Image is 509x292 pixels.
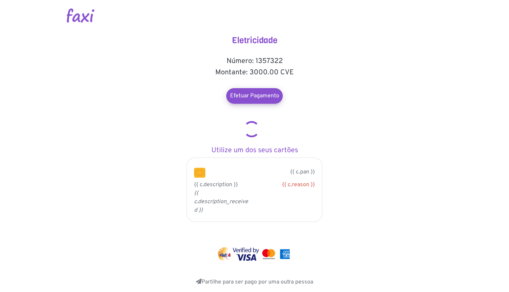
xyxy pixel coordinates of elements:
[260,181,315,189] div: {{ c.reason }}
[233,247,259,261] img: visa
[184,68,325,77] h5: Montante: 3000.00 CVE
[194,190,248,214] i: {{ c.description_received }}
[184,146,325,155] h5: Utilize um dos seus cartões
[194,181,238,188] span: {{ c.description }}
[196,279,313,286] a: Partilhe para ser pago por uma outra pessoa
[226,88,283,104] a: Efetuar Pagamento
[217,247,232,261] img: vinti4
[184,35,325,46] h4: Eletricidade
[216,168,315,176] p: {{ c.pan }}
[184,57,325,65] h5: Número: 1357322
[278,247,292,261] img: mastercard
[194,168,205,178] img: chip.png
[261,247,277,261] img: mastercard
